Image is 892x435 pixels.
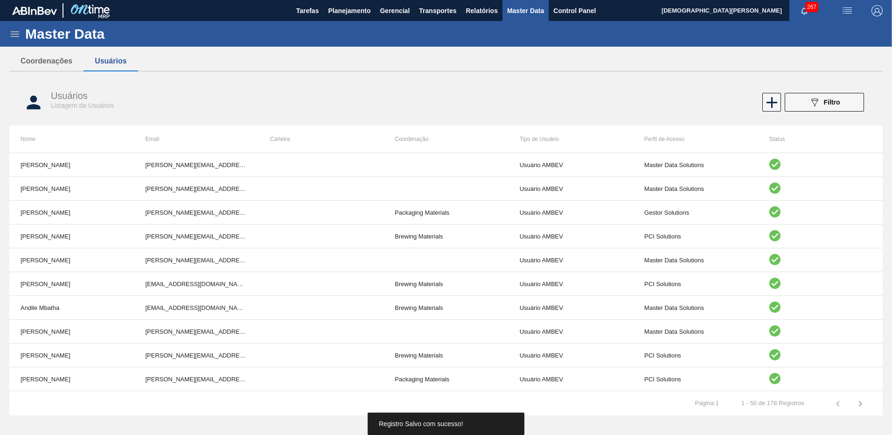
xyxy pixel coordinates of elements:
td: [PERSON_NAME][EMAIL_ADDRESS][DOMAIN_NAME] [134,367,258,391]
td: [PERSON_NAME] [9,201,134,225]
span: Gerencial [380,5,410,16]
td: Usuário AMBEV [509,225,633,248]
th: Status [758,126,883,153]
div: Usuário Ativo [769,349,871,362]
div: Usuário Ativo [769,325,871,338]
td: Usuário AMBEV [509,344,633,367]
div: Usuário Ativo [769,230,871,243]
td: Brewing Materials [383,225,508,248]
td: Usuário AMBEV [509,272,633,296]
td: [PERSON_NAME][EMAIL_ADDRESS][DOMAIN_NAME] [134,320,258,344]
span: Transportes [419,5,456,16]
td: [PERSON_NAME] [9,177,134,201]
span: Planejamento [328,5,370,16]
img: userActions [842,5,853,16]
th: Email [134,126,258,153]
img: TNhmsLtSVTkK8tSr43FrP2fwEKptu5GPRR3wAAAABJRU5ErkJggg== [12,7,57,15]
td: 1 - 50 de 178 Registros [730,392,815,407]
button: Notificações [789,4,819,17]
td: Master Data Solutions [633,177,758,201]
td: [PERSON_NAME] [9,272,134,296]
td: Master Data Solutions [633,248,758,272]
th: Tipo de Usuário [509,126,633,153]
td: PCI Solutions [633,272,758,296]
td: Usuário AMBEV [509,177,633,201]
td: Gestor Solutions [633,201,758,225]
td: Usuário AMBEV [509,153,633,177]
span: Tarefas [296,5,319,16]
td: [PERSON_NAME] [9,320,134,344]
div: Filtrar Usuário [780,93,869,112]
td: PCI Solutions [633,367,758,391]
td: [PERSON_NAME][EMAIL_ADDRESS][DOMAIN_NAME] [134,201,258,225]
button: Filtro [785,93,864,112]
div: Novo Usuário [761,93,780,112]
td: Master Data Solutions [633,296,758,320]
div: Usuário Ativo [769,159,871,171]
td: [EMAIL_ADDRESS][DOMAIN_NAME] [134,296,258,320]
span: Registro Salvo com sucesso! [379,420,463,428]
th: Carteira [259,126,383,153]
td: Usuário AMBEV [509,201,633,225]
div: Usuário Ativo [769,254,871,267]
span: 267 [805,2,818,12]
td: [PERSON_NAME][EMAIL_ADDRESS][PERSON_NAME][DOMAIN_NAME] [134,153,258,177]
div: Usuário Ativo [769,182,871,195]
div: Usuário Ativo [769,206,871,219]
span: Master Data [507,5,544,16]
td: Brewing Materials [383,272,508,296]
td: [PERSON_NAME] [9,153,134,177]
td: Usuário AMBEV [509,320,633,344]
td: [PERSON_NAME][EMAIL_ADDRESS][PERSON_NAME][DOMAIN_NAME] [134,391,258,415]
td: [PERSON_NAME] [9,225,134,248]
span: Control Panel [553,5,596,16]
td: Master Data Solutions [633,153,758,177]
td: Usuário AMBEV [509,367,633,391]
td: Andile Mbatha [9,296,134,320]
span: Listagem de Usuários [51,102,114,109]
td: Packaging Materials [383,367,508,391]
td: [PERSON_NAME][EMAIL_ADDRESS][PERSON_NAME][DOMAIN_NAME] [134,248,258,272]
th: Nome [9,126,134,153]
span: Relatórios [466,5,497,16]
h1: Master Data [25,28,191,39]
td: [PERSON_NAME] [9,344,134,367]
div: Usuário Ativo [769,373,871,386]
td: [PERSON_NAME][EMAIL_ADDRESS][PERSON_NAME][DOMAIN_NAME] [134,344,258,367]
th: Perfil de Acesso [633,126,758,153]
td: Brewing Materials [383,296,508,320]
th: Coordenação [383,126,508,153]
img: Logout [871,5,883,16]
td: [PERSON_NAME] [9,391,134,415]
button: Usuários [84,51,138,71]
td: [PERSON_NAME] [9,248,134,272]
td: [PERSON_NAME][EMAIL_ADDRESS][DOMAIN_NAME] [134,177,258,201]
td: Packaging Materials [383,201,508,225]
span: Usuários [51,91,88,101]
td: [EMAIL_ADDRESS][DOMAIN_NAME] [134,272,258,296]
td: Usuário AMBEV [509,248,633,272]
td: Usuário AMBEV [509,391,633,415]
td: Admin [633,391,758,415]
span: Filtro [824,98,840,106]
td: [PERSON_NAME] [9,367,134,391]
td: Usuário AMBEV [509,296,633,320]
div: Usuário Ativo [769,302,871,314]
div: Usuário Ativo [769,278,871,290]
button: Coordenações [9,51,84,71]
td: Master Data Solutions [633,320,758,344]
td: PCI Solutions [633,344,758,367]
td: Brewing Materials [383,344,508,367]
td: PCI Solutions [633,225,758,248]
td: [PERSON_NAME][EMAIL_ADDRESS][PERSON_NAME][DOMAIN_NAME] [134,225,258,248]
td: Página : 1 [684,392,730,407]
